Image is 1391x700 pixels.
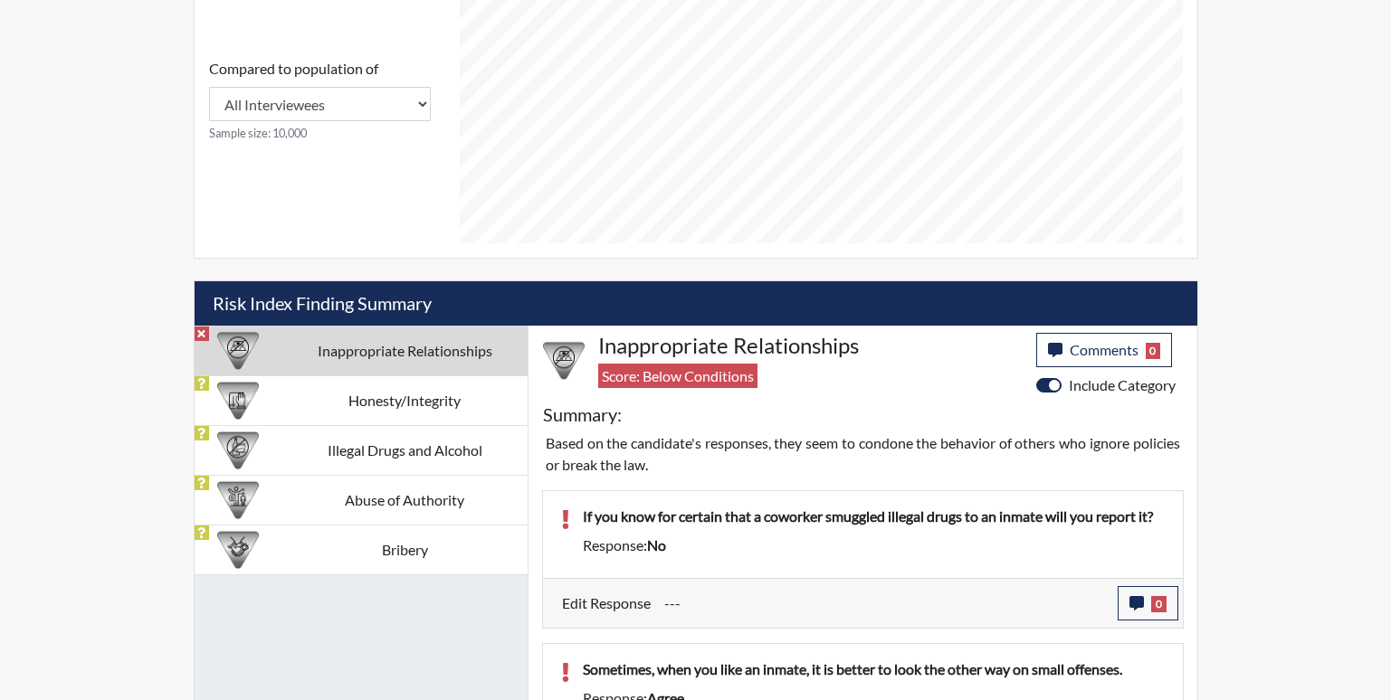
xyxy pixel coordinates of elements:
[598,333,1023,359] h4: Inappropriate Relationships
[209,58,378,80] label: Compared to population of
[282,326,528,375] td: Inappropriate Relationships
[282,375,528,425] td: Honesty/Integrity
[1070,341,1139,358] span: Comments
[583,658,1165,680] p: Sometimes, when you like an inmate, it is better to look the other way on small offenses.
[282,525,528,574] td: Bribery
[543,340,585,382] img: CATEGORY%20ICON-14.139f8ef7.png
[282,425,528,475] td: Illegal Drugs and Alcohol
[569,534,1178,556] div: Response:
[598,364,757,388] span: Score: Below Conditions
[209,125,431,142] small: Sample size: 10,000
[562,586,651,620] label: Edit Response
[647,536,666,553] span: no
[1069,374,1176,396] label: Include Category
[282,475,528,525] td: Abuse of Authority
[209,58,431,142] div: Consistency Score comparison among population
[1146,343,1161,359] span: 0
[195,281,1197,326] h5: Risk Index Finding Summary
[1036,333,1173,367] button: Comments0
[217,330,259,372] img: CATEGORY%20ICON-14.139f8ef7.png
[543,403,622,425] h5: Summary:
[583,506,1165,527] p: If you know for certain that a coworker smuggled illegal drugs to an inmate will you report it?
[651,586,1118,620] div: Update the test taker's response, the change might impact the score
[217,430,259,471] img: CATEGORY%20ICON-12.0f6f1024.png
[1151,596,1167,612] span: 0
[546,432,1180,476] p: Based on the candidate's responses, they seem to condone the behavior of others who ignore polici...
[217,380,259,421] img: CATEGORY%20ICON-11.a5f294f4.png
[1118,586,1178,620] button: 0
[217,479,259,521] img: CATEGORY%20ICON-01.94e51fac.png
[217,529,259,571] img: CATEGORY%20ICON-03.c5611939.png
